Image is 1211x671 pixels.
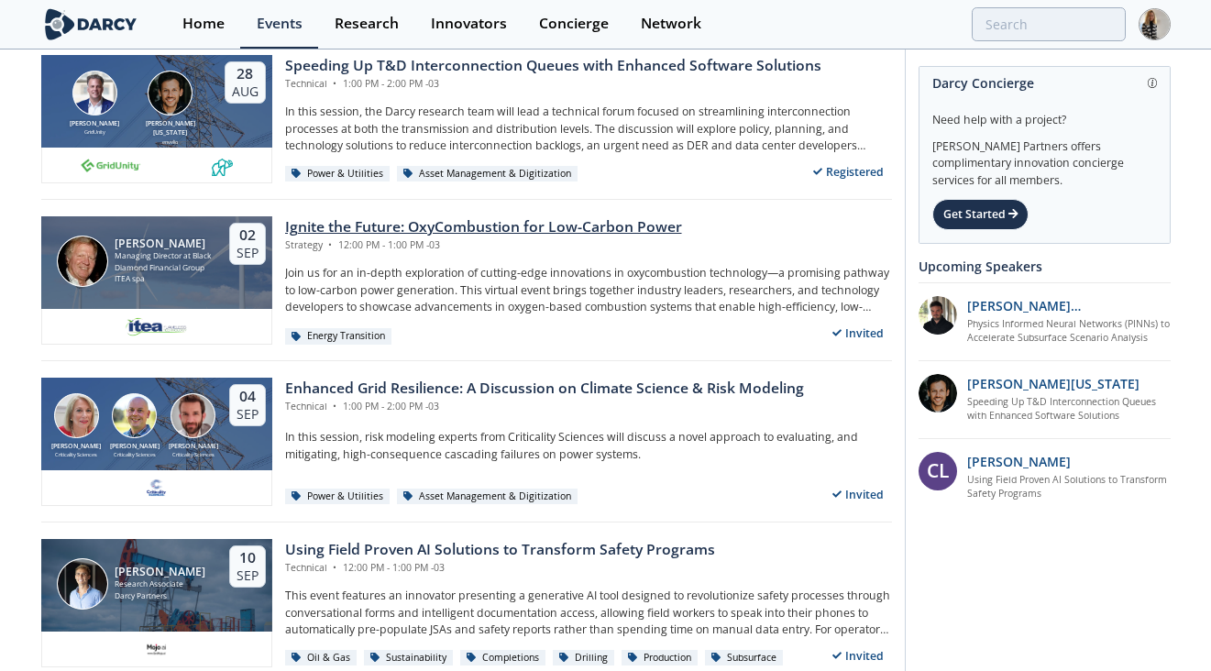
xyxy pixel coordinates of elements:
div: Need help with a project? [932,99,1157,128]
div: [PERSON_NAME] [105,442,164,452]
div: Registered [805,160,892,183]
div: Energy Transition [285,328,392,345]
img: 20112e9a-1f67-404a-878c-a26f1c79f5da [919,296,957,335]
div: Technical 1:00 PM - 2:00 PM -03 [285,77,821,92]
div: 02 [237,226,259,245]
div: Drilling [553,650,615,666]
div: Subsurface [705,650,784,666]
a: Physics Informed Neural Networks (PINNs) to Accelerate Subsurface Scenario Analysis [967,317,1172,346]
p: In this session, the Darcy research team will lead a technical forum focused on streamlining inte... [285,104,892,154]
div: Events [257,16,303,31]
div: Asset Management & Digitization [397,166,578,182]
p: This event features an innovator presenting a generative AI tool designed to revolutionize safety... [285,588,892,638]
div: Criticality Sciences [164,451,223,458]
img: c99e3ca0-ae72-4bf9-a710-a645b1189d83 [145,638,168,660]
div: 04 [237,388,259,406]
img: logo-wide.svg [41,8,141,40]
div: [PERSON_NAME] [115,237,213,250]
img: 336b6de1-6040-4323-9c13-5718d9811639 [211,154,234,176]
span: • [330,561,340,574]
img: Luigi Montana [148,71,193,115]
div: ITEA spa [115,273,213,285]
img: f59c13b7-8146-4c0f-b540-69d0cf6e4c34 [145,477,168,499]
div: Power & Utilities [285,489,391,505]
div: Home [182,16,225,31]
div: Managing Director at Black Diamond Financial Group [115,250,213,273]
div: Technical 12:00 PM - 1:00 PM -03 [285,561,715,576]
img: Ross Dakin [171,393,215,438]
div: Strategy 12:00 PM - 1:00 PM -03 [285,238,682,253]
img: information.svg [1148,78,1158,88]
div: Completions [460,650,546,666]
div: Invited [824,644,892,667]
div: Asset Management & Digitization [397,489,578,505]
div: [PERSON_NAME] [115,566,205,578]
a: Speeding Up T&D Interconnection Queues with Enhanced Software Solutions [967,395,1172,424]
div: Enhanced Grid Resilience: A Discussion on Climate Science & Risk Modeling [285,378,804,400]
a: Using Field Proven AI Solutions to Transform Safety Programs [967,473,1172,502]
div: [PERSON_NAME][US_STATE] [142,119,199,138]
img: Brian Fitzsimons [72,71,117,115]
p: [PERSON_NAME] [967,452,1071,471]
div: Upcoming Speakers [919,250,1171,282]
div: Sep [237,406,259,423]
p: [PERSON_NAME][US_STATE] [967,374,1139,393]
span: • [330,400,340,412]
div: Sep [237,245,259,261]
div: [PERSON_NAME] [48,442,106,452]
div: Darcy Concierge [932,67,1157,99]
img: Juan Mayol [57,558,108,610]
div: Power & Utilities [285,166,391,182]
div: Criticality Sciences [48,451,106,458]
span: • [325,238,336,251]
div: Criticality Sciences [105,451,164,458]
div: Network [641,16,701,31]
img: e2203200-5b7a-4eed-a60e-128142053302 [125,315,189,337]
span: • [330,77,340,90]
img: 1659894010494-gridunity-wp-logo.png [79,154,143,176]
img: Ben Ruddell [112,393,157,438]
div: Sustainability [364,650,454,666]
a: Brian Fitzsimons [PERSON_NAME] GridUnity Luigi Montana [PERSON_NAME][US_STATE] envelio 28 Aug Spe... [41,55,892,183]
div: Invited [824,322,892,345]
div: Research Associate [115,578,205,590]
div: Concierge [539,16,609,31]
img: Patrick Imeson [57,236,108,287]
p: Join us for an in-depth exploration of cutting-edge innovations in oxycombustion technology—a pro... [285,265,892,315]
div: Oil & Gas [285,650,358,666]
div: Using Field Proven AI Solutions to Transform Safety Programs [285,539,715,561]
div: Ignite the Future: OxyCombustion for Low-Carbon Power [285,216,682,238]
div: envelio [142,138,199,146]
div: Aug [232,83,259,100]
div: 10 [237,549,259,567]
div: Research [335,16,399,31]
div: GridUnity [66,128,123,136]
a: Juan Mayol [PERSON_NAME] Research Associate Darcy Partners 10 Sep Using Field Proven AI Solutions... [41,539,892,667]
div: Sep [237,567,259,584]
div: CL [919,452,957,490]
input: Advanced Search [972,7,1126,41]
img: Profile [1139,8,1171,40]
div: [PERSON_NAME] Partners offers complimentary innovation concierge services for all members. [932,128,1157,189]
div: Darcy Partners [115,590,205,602]
div: Speeding Up T&D Interconnection Queues with Enhanced Software Solutions [285,55,821,77]
div: Technical 1:00 PM - 2:00 PM -03 [285,400,804,414]
div: [PERSON_NAME] [164,442,223,452]
img: 1b183925-147f-4a47-82c9-16eeeed5003c [919,374,957,412]
p: [PERSON_NAME] [PERSON_NAME] [967,296,1172,315]
div: 28 [232,65,259,83]
a: Patrick Imeson [PERSON_NAME] Managing Director at Black Diamond Financial Group ITEA spa 02 Sep I... [41,216,892,345]
a: Susan Ginsburg [PERSON_NAME] Criticality Sciences Ben Ruddell [PERSON_NAME] Criticality Sciences ... [41,378,892,506]
div: [PERSON_NAME] [66,119,123,129]
p: In this session, risk modeling experts from Criticality Sciences will discuss a novel approach to... [285,429,892,463]
img: Susan Ginsburg [54,393,99,438]
div: Production [622,650,699,666]
div: Innovators [431,16,507,31]
div: Invited [824,483,892,506]
div: Get Started [932,199,1029,230]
